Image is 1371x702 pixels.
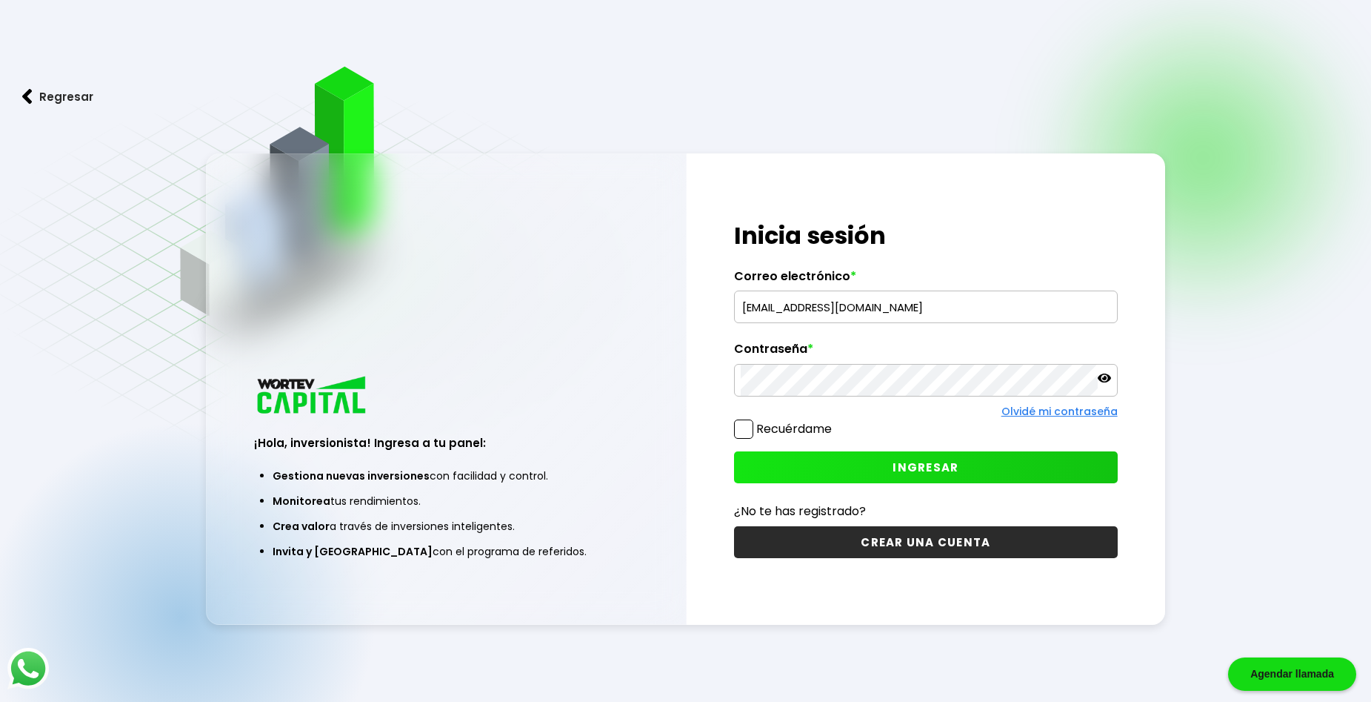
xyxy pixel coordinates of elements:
li: a través de inversiones inteligentes. [273,514,619,539]
div: Agendar llamada [1228,658,1356,691]
img: logo_wortev_capital [254,374,371,418]
li: tus rendimientos. [273,489,619,514]
label: Correo electrónico [734,269,1117,291]
h1: Inicia sesión [734,218,1117,254]
span: INGRESAR [893,460,958,475]
li: con el programa de referidos. [273,539,619,564]
p: ¿No te has registrado? [734,502,1117,520]
button: INGRESAR [734,451,1117,483]
h3: ¡Hola, inversionista! Ingresa a tu panel: [254,434,638,451]
button: CREAR UNA CUENTA [734,526,1117,558]
img: logos_whatsapp-icon.242b2217.svg [7,648,49,689]
span: Crea valor [273,519,330,534]
span: Invita y [GEOGRAPHIC_DATA] [273,544,433,559]
span: Monitorea [273,494,330,509]
li: con facilidad y control. [273,463,619,489]
label: Contraseña [734,342,1117,364]
a: Olvidé mi contraseña [1001,404,1118,419]
img: flecha izquierda [22,89,33,105]
input: hola@wortev.capital [741,291,1110,322]
span: Gestiona nuevas inversiones [273,468,430,483]
label: Recuérdame [756,420,832,437]
a: ¿No te has registrado?CREAR UNA CUENTA [734,502,1117,558]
